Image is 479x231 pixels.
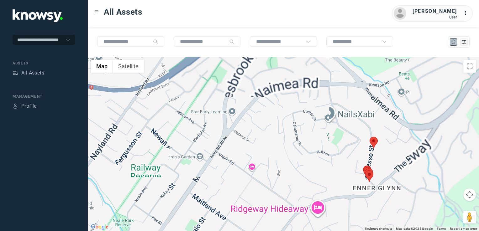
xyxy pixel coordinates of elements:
div: : [463,9,471,18]
img: Application Logo [13,9,63,22]
a: Report a map error [450,227,477,230]
a: Open this area in Google Maps (opens a new window) [89,223,110,231]
button: Show satellite imagery [113,60,144,73]
div: [PERSON_NAME] [413,8,457,15]
button: Show street map [91,60,113,73]
span: All Assets [104,6,142,18]
tspan: ... [464,11,470,15]
div: Toggle Menu [94,10,99,14]
img: avatar.png [394,7,406,20]
div: All Assets [21,69,44,77]
div: Assets [13,60,75,66]
div: Search [229,39,234,44]
div: Management [13,94,75,99]
button: Drag Pegman onto the map to open Street View [463,211,476,223]
div: Map [451,39,456,45]
div: : [463,9,471,17]
div: Profile [21,102,37,110]
a: AssetsAll Assets [13,69,44,77]
a: Terms [437,227,446,230]
button: Toggle fullscreen view [463,60,476,73]
div: Search [153,39,158,44]
div: List [461,39,467,45]
span: Map data ©2025 Google [396,227,433,230]
button: Map camera controls [463,188,476,201]
button: Keyboard shortcuts [365,227,392,231]
div: Profile [13,103,18,109]
div: Assets [13,70,18,76]
div: User [413,15,457,19]
a: ProfileProfile [13,102,37,110]
img: Google [89,223,110,231]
